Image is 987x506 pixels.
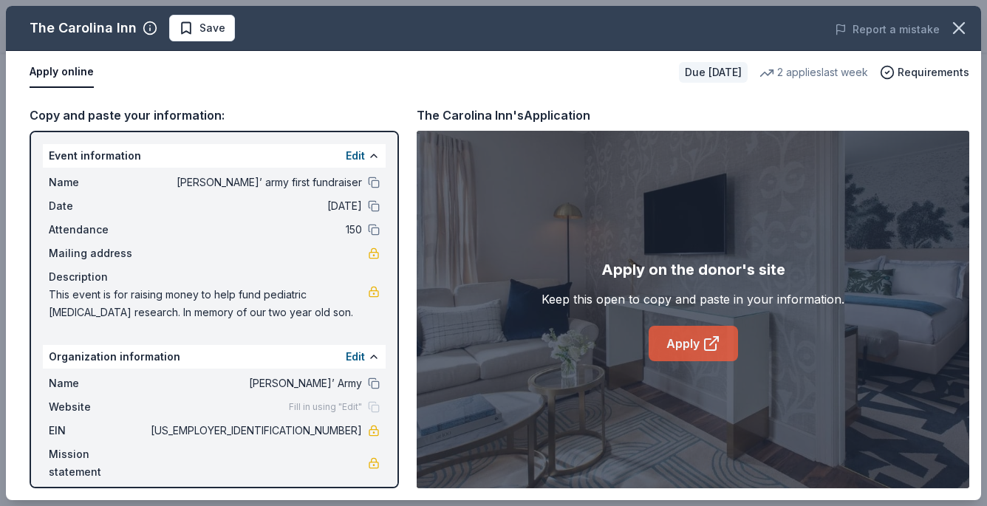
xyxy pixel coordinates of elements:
[835,21,940,38] button: Report a mistake
[649,326,738,361] a: Apply
[43,345,386,369] div: Organization information
[898,64,969,81] span: Requirements
[880,64,969,81] button: Requirements
[169,15,235,41] button: Save
[30,16,137,40] div: The Carolina Inn
[346,147,365,165] button: Edit
[148,221,362,239] span: 150
[49,422,148,440] span: EIN
[49,268,380,286] div: Description
[43,144,386,168] div: Event information
[49,174,148,191] span: Name
[601,258,785,281] div: Apply on the donor's site
[759,64,868,81] div: 2 applies last week
[49,286,368,321] span: This event is for raising money to help fund pediatric [MEDICAL_DATA] research. In memory of our ...
[49,398,148,416] span: Website
[49,221,148,239] span: Attendance
[148,174,362,191] span: [PERSON_NAME]’ army first fundraiser
[30,106,399,125] div: Copy and paste your information:
[679,62,748,83] div: Due [DATE]
[289,401,362,413] span: Fill in using "Edit"
[49,197,148,215] span: Date
[417,106,590,125] div: The Carolina Inn's Application
[49,445,148,481] span: Mission statement
[542,290,844,308] div: Keep this open to copy and paste in your information.
[30,57,94,88] button: Apply online
[49,245,148,262] span: Mailing address
[346,348,365,366] button: Edit
[148,375,362,392] span: [PERSON_NAME]’ Army
[49,375,148,392] span: Name
[199,19,225,37] span: Save
[148,197,362,215] span: [DATE]
[148,422,362,440] span: [US_EMPLOYER_IDENTIFICATION_NUMBER]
